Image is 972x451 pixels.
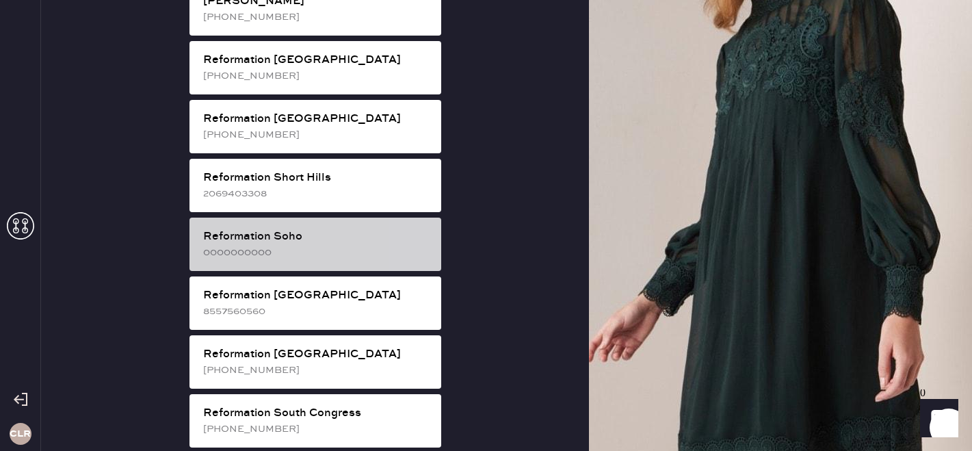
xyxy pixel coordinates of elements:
[203,10,430,25] div: [PHONE_NUMBER]
[907,389,966,448] iframe: Front Chat
[117,222,879,240] th: Description
[203,346,430,363] div: Reformation [GEOGRAPHIC_DATA]
[203,186,430,201] div: 2069403308
[203,245,430,260] div: 0000000000
[44,136,925,153] div: Customer information
[879,222,925,240] th: QTY
[44,83,925,99] div: Packing list
[203,304,430,319] div: 8557560560
[10,429,31,439] h3: CLR
[203,287,430,304] div: Reformation [GEOGRAPHIC_DATA]
[203,170,430,186] div: Reformation Short Hills
[203,363,430,378] div: [PHONE_NUMBER]
[203,229,430,245] div: Reformation Soho
[44,99,925,116] div: Order # 81980
[203,68,430,83] div: [PHONE_NUMBER]
[203,127,430,142] div: [PHONE_NUMBER]
[203,405,430,422] div: Reformation South Congress
[203,111,430,127] div: Reformation [GEOGRAPHIC_DATA]
[44,222,117,240] th: ID
[203,52,430,68] div: Reformation [GEOGRAPHIC_DATA]
[203,422,430,437] div: [PHONE_NUMBER]
[879,240,925,258] td: 1
[117,240,879,258] td: Basic Strap Dress - Reformation - Petites Irisa Dress Chrysanthemum - Size: 10P
[44,153,925,202] div: # 88762 [PERSON_NAME] [PERSON_NAME] [EMAIL_ADDRESS][DOMAIN_NAME]
[44,240,117,258] td: 921610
